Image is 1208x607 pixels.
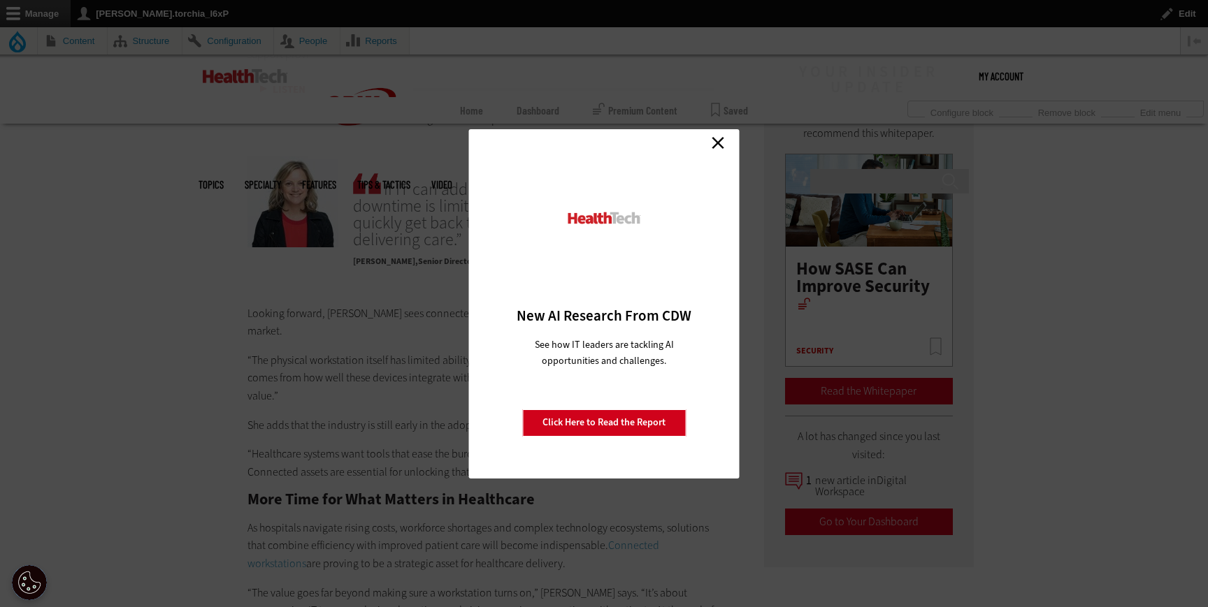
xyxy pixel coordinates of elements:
[522,409,686,436] a: Click Here to Read the Report
[494,306,715,326] h3: New AI Research From CDW
[12,565,47,600] button: Open Preferences
[518,337,691,369] p: See how IT leaders are tackling AI opportunities and challenges.
[566,211,642,226] img: HealthTech_0_0.png
[12,565,47,600] div: Cookie Settings
[707,133,728,154] a: Close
